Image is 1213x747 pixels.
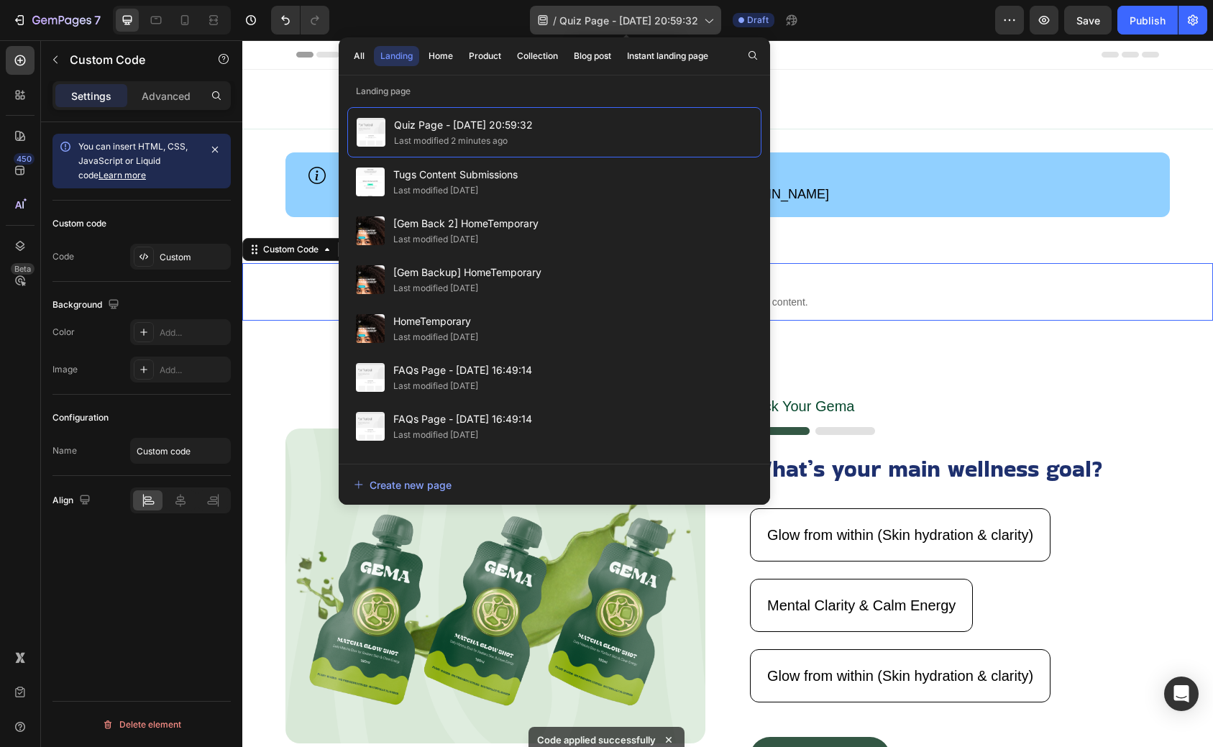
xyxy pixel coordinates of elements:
div: Align [52,491,93,510]
div: Instant landing page [627,50,708,63]
span: Quiz Page - [DATE] 20:59:32 [394,116,533,134]
button: Instant landing page [621,46,715,66]
button: Blog post [567,46,618,66]
span: FAQs Page - [DATE] 16:49:14 [393,411,532,428]
button: Create new page [353,470,756,499]
p: Landing page [339,84,770,98]
button: <p>GO ON</p> [508,697,648,737]
div: Color [52,326,75,339]
button: Save [1064,6,1112,35]
img: gempages_432750572815254551-9e90c858-8e43-4067-892b-19f844d277c5.png [508,387,633,395]
div: Publish [1130,13,1166,28]
span: Draft [747,14,769,27]
p: Custom Code [70,51,192,68]
div: 450 [14,153,35,165]
div: Custom code [52,217,106,230]
div: Product [469,50,501,63]
p: Glow from within (Skin hydration & clarity) [525,626,791,645]
div: Name [52,444,77,457]
a: Learn more [99,170,146,180]
p: Advanced [142,88,191,104]
div: Configuration [52,411,109,424]
div: Open Intercom Messenger [1164,677,1199,711]
button: All [347,46,371,66]
span: Tugs Content Submissions [393,166,518,183]
div: Last modified 2 minutes ago [394,134,508,148]
p: Pick Your Gema [509,357,926,375]
div: Collection [517,50,558,63]
p: 7 [94,12,101,29]
button: Publish [1117,6,1178,35]
div: Image [52,363,78,376]
button: Home [422,46,459,66]
button: <p>Mental Clarity &amp; Calm Energy</p> [508,539,731,592]
button: Product [462,46,508,66]
div: Add... [160,326,227,339]
div: Create new page [354,477,452,492]
span: HomeTemporary [393,313,478,330]
div: Blog post [574,50,611,63]
div: All [354,50,365,63]
p: Code applied successfully [537,733,656,747]
span: You can insert HTML, CSS, JavaScript or Liquid code [78,141,188,180]
span: FAQs Page - [DATE] 16:49:14 [393,362,532,379]
span: Quiz Page - [DATE] 20:59:32 [559,13,698,28]
button: 7 [6,6,107,35]
div: Last modified [DATE] [393,428,478,442]
div: Beta [11,263,35,275]
div: Last modified [DATE] [393,379,478,393]
div: Last modified [DATE] [393,183,478,198]
p: Mental Clarity & Calm Energy [525,556,713,574]
button: <p>Glow from within (Skin hydration &amp; clarity)</p> [508,609,808,662]
div: Background [52,295,122,315]
div: Undo/Redo [271,6,329,35]
div: Last modified [DATE] [393,232,478,247]
button: Delete element [52,713,231,736]
button: <p>Glow from within (Skin hydration &amp; clarity)</p> [508,468,808,521]
button: Collection [511,46,564,66]
div: Add... [160,364,227,377]
div: Landing [380,50,413,63]
div: Home [429,50,453,63]
p: Settings [71,88,111,104]
iframe: Design area [242,40,1213,747]
div: Last modified [DATE] [393,281,478,295]
h2: What’s your main wellness goal? [508,412,928,445]
span: Save [1076,14,1100,27]
p: Glow from within (Skin hydration & clarity) [525,485,791,504]
span: / [553,13,557,28]
div: Last modified [DATE] [393,330,478,344]
span: [Gem Backup] HomeTemporary [393,264,541,281]
div: Code [52,250,74,263]
button: Landing [374,46,419,66]
span: [Gem Back 2] HomeTemporary [393,215,539,232]
div: Delete element [102,716,181,733]
div: Custom [160,251,227,264]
